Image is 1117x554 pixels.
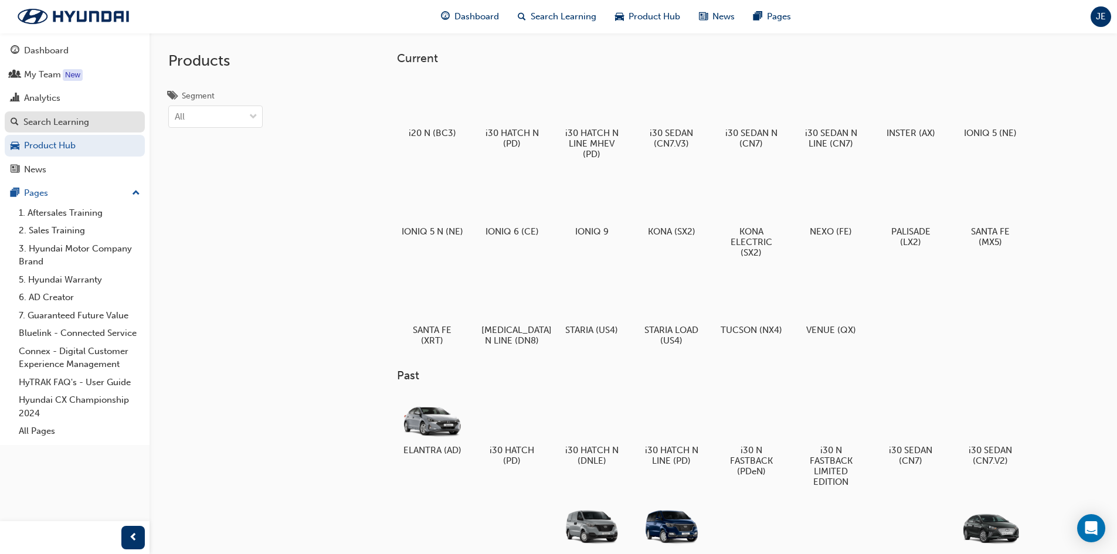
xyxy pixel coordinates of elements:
[531,10,596,23] span: Search Learning
[5,182,145,204] button: Pages
[14,240,145,271] a: 3. Hyundai Motor Company Brand
[721,325,782,335] h5: TUCSON (NX4)
[14,288,145,307] a: 6. AD Creator
[397,74,467,142] a: i20 N (BC3)
[960,128,1021,138] h5: IONIQ 5 (NE)
[796,74,866,153] a: i30 SEDAN N LINE (CN7)
[397,52,1063,65] h3: Current
[800,325,862,335] h5: VENUE (QX)
[636,392,707,471] a: i30 HATCH N LINE (PD)
[11,93,19,104] span: chart-icon
[1096,10,1106,23] span: JE
[432,5,508,29] a: guage-iconDashboard
[477,271,547,350] a: [MEDICAL_DATA] N LINE (DN8)
[800,128,862,149] h5: i30 SEDAN N LINE (CN7)
[518,9,526,24] span: search-icon
[14,307,145,325] a: 7. Guaranteed Future Value
[24,186,48,200] div: Pages
[767,10,791,23] span: Pages
[796,271,866,339] a: VENUE (QX)
[182,90,215,102] div: Segment
[14,422,145,440] a: All Pages
[712,10,735,23] span: News
[556,392,627,471] a: i30 HATCH N (DNLE)
[800,445,862,487] h5: i30 N FASTBACK LIMITED EDITION
[24,68,61,81] div: My Team
[11,141,19,151] span: car-icon
[875,173,946,251] a: PALISADE (LX2)
[11,70,19,80] span: people-icon
[441,9,450,24] span: guage-icon
[875,74,946,142] a: INSTER (AX)
[5,38,145,182] button: DashboardMy TeamAnalyticsSearch LearningProduct HubNews
[561,445,623,466] h5: i30 HATCH N (DNLE)
[556,271,627,339] a: STARIA (US4)
[629,10,680,23] span: Product Hub
[6,4,141,29] a: Trak
[955,173,1026,251] a: SANTA FE (MX5)
[960,226,1021,247] h5: SANTA FE (MX5)
[636,173,707,241] a: KONA (SX2)
[875,392,946,471] a: i30 SEDAN (CN7)
[481,128,543,149] h5: i30 HATCH N (PD)
[641,445,702,466] h5: i30 HATCH N LINE (PD)
[699,9,708,24] span: news-icon
[721,226,782,258] h5: KONA ELECTRIC (SX2)
[800,226,862,237] h5: NEXO (FE)
[129,531,138,545] span: prev-icon
[960,445,1021,466] h5: i30 SEDAN (CN7.V2)
[561,128,623,159] h5: i30 HATCH N LINE MHEV (PD)
[24,163,46,176] div: News
[477,392,547,471] a: i30 HATCH (PD)
[796,173,866,241] a: NEXO (FE)
[175,110,185,124] div: All
[636,74,707,153] a: i30 SEDAN (CN7.V3)
[14,204,145,222] a: 1. Aftersales Training
[14,271,145,289] a: 5. Hyundai Warranty
[5,111,145,133] a: Search Learning
[880,128,942,138] h5: INSTER (AX)
[402,226,463,237] h5: IONIQ 5 N (NE)
[5,159,145,181] a: News
[249,110,257,125] span: down-icon
[11,46,19,56] span: guage-icon
[636,271,707,350] a: STARIA LOAD (US4)
[880,226,942,247] h5: PALISADE (LX2)
[955,392,1026,471] a: i30 SEDAN (CN7.V2)
[955,74,1026,142] a: IONIQ 5 (NE)
[5,87,145,109] a: Analytics
[561,325,623,335] h5: STARIA (US4)
[508,5,606,29] a: search-iconSearch Learning
[690,5,744,29] a: news-iconNews
[716,271,786,339] a: TUCSON (NX4)
[14,342,145,373] a: Connex - Digital Customer Experience Management
[24,44,69,57] div: Dashboard
[716,392,786,481] a: i30 N FASTBACK (PDeN)
[5,64,145,86] a: My Team
[615,9,624,24] span: car-icon
[11,117,19,128] span: search-icon
[63,69,83,81] div: Tooltip anchor
[397,173,467,241] a: IONIQ 5 N (NE)
[397,392,467,460] a: ELANTRA (AD)
[1077,514,1105,542] div: Open Intercom Messenger
[168,91,177,102] span: tags-icon
[14,222,145,240] a: 2. Sales Training
[641,128,702,149] h5: i30 SEDAN (CN7.V3)
[132,186,140,201] span: up-icon
[402,128,463,138] h5: i20 N (BC3)
[1091,6,1111,27] button: JE
[14,324,145,342] a: Bluelink - Connected Service
[402,445,463,456] h5: ELANTRA (AD)
[556,74,627,164] a: i30 HATCH N LINE MHEV (PD)
[24,91,60,105] div: Analytics
[14,373,145,392] a: HyTRAK FAQ's - User Guide
[23,115,89,129] div: Search Learning
[481,325,543,346] h5: [MEDICAL_DATA] N LINE (DN8)
[168,52,263,70] h2: Products
[477,173,547,241] a: IONIQ 6 (CE)
[14,391,145,422] a: Hyundai CX Championship 2024
[880,445,942,466] h5: i30 SEDAN (CN7)
[641,226,702,237] h5: KONA (SX2)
